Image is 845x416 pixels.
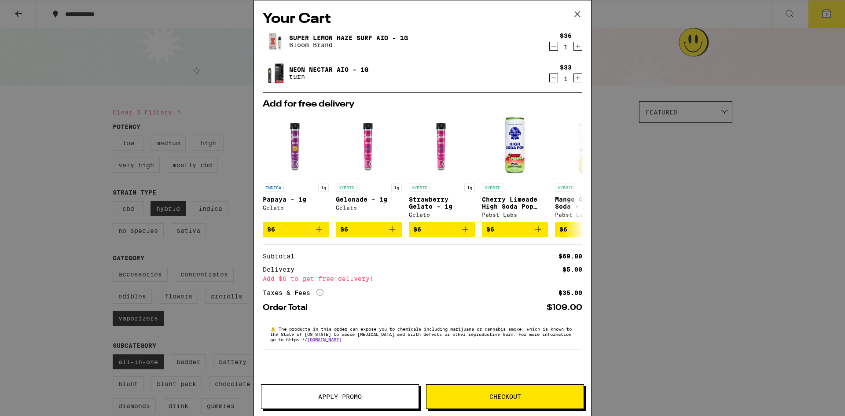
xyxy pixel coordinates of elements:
[270,326,279,331] span: ⚠️
[263,113,329,222] a: Open page for Papaya - 1g from Gelato
[263,304,314,312] div: Order Total
[560,44,572,51] div: 1
[413,226,421,233] span: $6
[482,113,548,222] a: Open page for Cherry Limeade High Soda Pop Seltzer - 25mg from Pabst Labs
[263,113,329,179] img: Gelato - Papaya - 1g
[318,394,362,400] span: Apply Promo
[555,222,621,237] button: Add to bag
[426,384,584,409] button: Checkout
[549,42,558,51] button: Decrement
[409,222,475,237] button: Add to bag
[559,226,567,233] span: $6
[558,290,582,296] div: $35.00
[482,113,548,179] img: Pabst Labs - Cherry Limeade High Soda Pop Seltzer - 25mg
[482,184,503,191] p: HYBRID
[486,226,494,233] span: $6
[289,41,408,48] p: Bloom Brand
[336,222,402,237] button: Add to bag
[560,64,572,71] div: $33
[263,253,301,259] div: Subtotal
[263,9,582,29] h2: Your Cart
[336,184,357,191] p: HYBRID
[558,253,582,259] div: $69.00
[340,226,348,233] span: $6
[263,29,287,54] img: Super Lemon Haze Surf AIO - 1g
[267,226,275,233] span: $6
[391,184,402,191] p: 1g
[270,326,572,342] span: The products in this order can expose you to chemicals including marijuana or cannabis smoke, whi...
[409,184,430,191] p: HYBRID
[263,222,329,237] button: Add to bag
[263,205,329,210] div: Gelato
[336,205,402,210] div: Gelato
[560,75,572,82] div: 1
[5,6,63,13] span: Hi. Need any help?
[289,73,368,80] p: turn
[289,66,368,73] a: Neon Nectar AIO - 1g
[549,74,558,82] button: Decrement
[409,196,475,210] p: Strawberry Gelato - 1g
[336,196,402,203] p: Gelonade - 1g
[482,222,548,237] button: Add to bag
[555,184,576,191] p: HYBRID
[263,196,329,203] p: Papaya - 1g
[555,196,621,210] p: Mango Coconut Soda - 25mg
[482,196,548,210] p: Cherry Limeade High Soda Pop Seltzer - 25mg
[482,212,548,217] div: Pabst Labs
[555,212,621,217] div: Pabst Labs
[409,212,475,217] div: Gelato
[336,113,402,179] img: Gelato - Gelonade - 1g
[489,394,521,400] span: Checkout
[573,74,582,82] button: Increment
[563,113,613,179] img: Pabst Labs - Mango Coconut Soda - 25mg
[318,184,329,191] p: 1g
[409,113,475,222] a: Open page for Strawberry Gelato - 1g from Gelato
[263,100,582,109] h2: Add for free delivery
[263,266,301,272] div: Delivery
[263,289,323,297] div: Taxes & Fees
[307,337,342,342] a: [DOMAIN_NAME]
[261,384,419,409] button: Apply Promo
[263,276,582,282] div: Add $6 to get free delivery!
[289,34,408,41] a: Super Lemon Haze Surf AIO - 1g
[555,113,621,222] a: Open page for Mango Coconut Soda - 25mg from Pabst Labs
[562,266,582,272] div: $5.00
[573,42,582,51] button: Increment
[464,184,475,191] p: 1g
[547,304,582,312] div: $109.00
[336,113,402,222] a: Open page for Gelonade - 1g from Gelato
[263,184,284,191] p: INDICA
[409,113,475,179] img: Gelato - Strawberry Gelato - 1g
[560,32,572,39] div: $36
[263,61,287,85] img: Neon Nectar AIO - 1g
